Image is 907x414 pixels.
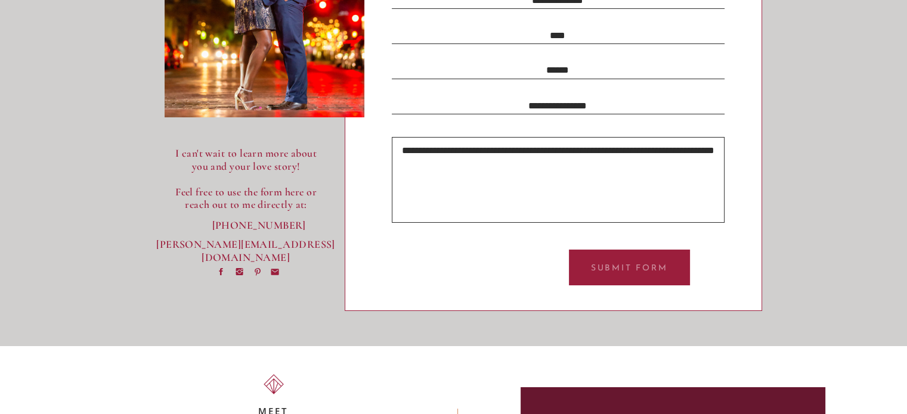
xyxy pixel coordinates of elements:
a: [PERSON_NAME][EMAIL_ADDRESS][DOMAIN_NAME] [156,238,336,251]
a: Submit Form [575,262,684,273]
p: I can't wait to learn more about you and your love story! Feel free to use the form here or reach... [166,147,326,212]
a: [PHONE_NUMBER] [212,219,280,232]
